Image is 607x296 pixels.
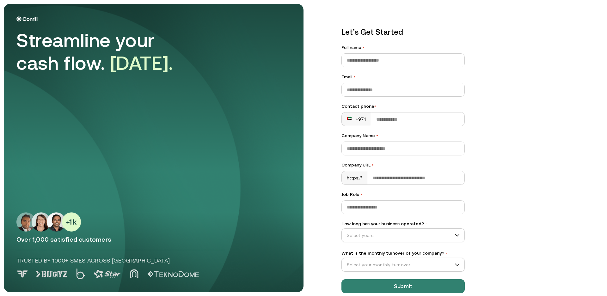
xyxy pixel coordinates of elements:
label: Company Name [341,132,465,139]
p: Over 1,000 satisfied customers [16,235,291,244]
img: Logo [16,16,38,21]
div: +971 [347,116,366,122]
span: • [372,162,374,167]
span: • [425,222,428,226]
span: • [363,45,365,50]
span: • [376,133,378,138]
span: [DATE]. [110,52,173,74]
div: Contact phone [341,103,465,110]
label: Company URL [341,162,465,168]
img: Logo 3 [94,270,121,278]
label: Job Role [341,191,465,198]
span: • [445,251,448,256]
img: Logo 5 [147,271,199,277]
img: Logo 1 [36,271,67,277]
img: Logo 2 [76,269,85,279]
label: Email [341,74,465,80]
label: How long has your business operated? [341,220,465,227]
img: Logo 0 [16,270,28,278]
span: • [361,192,363,197]
label: Full name [341,44,465,51]
button: Submit [341,279,465,293]
p: Let’s Get Started [341,27,465,38]
div: Streamline your cash flow. [16,29,193,75]
img: Logo 4 [130,269,138,278]
label: What is the monthly turnover of your company? [341,250,465,257]
span: • [374,104,376,109]
div: https:// [342,171,367,184]
span: • [353,74,355,79]
p: Trusted by 1000+ SMEs across [GEOGRAPHIC_DATA] [16,257,225,265]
